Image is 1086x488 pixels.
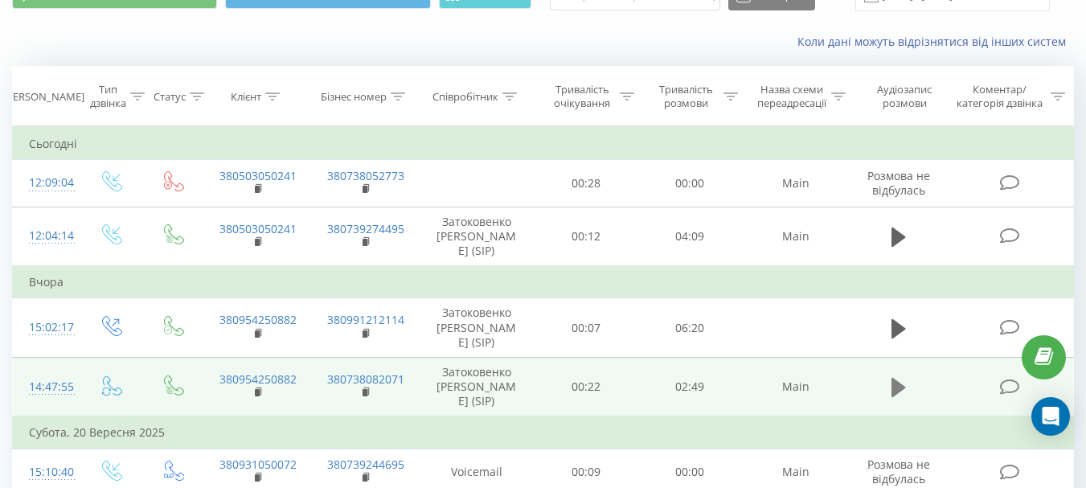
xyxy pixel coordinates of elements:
[1031,397,1070,436] div: Open Intercom Messenger
[867,168,930,198] span: Розмова не відбулась
[864,83,945,110] div: Аудіозапис розмови
[638,207,742,266] td: 04:09
[638,357,742,416] td: 02:49
[321,90,387,104] div: Бізнес номер
[638,160,742,207] td: 00:00
[327,221,404,236] a: 380739274495
[419,357,535,416] td: Затоковенко [PERSON_NAME] (SIP)
[638,298,742,358] td: 06:20
[327,168,404,183] a: 380738052773
[219,312,297,327] a: 380954250882
[953,83,1047,110] div: Коментар/категорія дзвінка
[219,221,297,236] a: 380503050241
[154,90,186,104] div: Статус
[219,457,297,472] a: 380931050072
[3,90,84,104] div: [PERSON_NAME]
[219,168,297,183] a: 380503050241
[231,90,261,104] div: Клієнт
[29,167,63,199] div: 12:09:04
[419,298,535,358] td: Затоковенко [PERSON_NAME] (SIP)
[535,207,638,266] td: 00:12
[327,312,404,327] a: 380991212114
[742,207,850,266] td: Main
[13,128,1074,160] td: Сьогодні
[867,457,930,486] span: Розмова не відбулась
[29,312,63,343] div: 15:02:17
[90,83,126,110] div: Тип дзвінка
[535,160,638,207] td: 00:28
[327,371,404,387] a: 380738082071
[797,34,1074,49] a: Коли дані можуть відрізнятися вiд інших систем
[327,457,404,472] a: 380739244695
[13,266,1074,298] td: Вчора
[29,220,63,252] div: 12:04:14
[756,83,827,110] div: Назва схеми переадресації
[29,371,63,403] div: 14:47:55
[535,298,638,358] td: 00:07
[29,457,63,488] div: 15:10:40
[742,357,850,416] td: Main
[535,357,638,416] td: 00:22
[419,207,535,266] td: Затоковенко [PERSON_NAME] (SIP)
[13,416,1074,449] td: Субота, 20 Вересня 2025
[653,83,719,110] div: Тривалість розмови
[549,83,616,110] div: Тривалість очікування
[432,90,498,104] div: Співробітник
[742,160,850,207] td: Main
[219,371,297,387] a: 380954250882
